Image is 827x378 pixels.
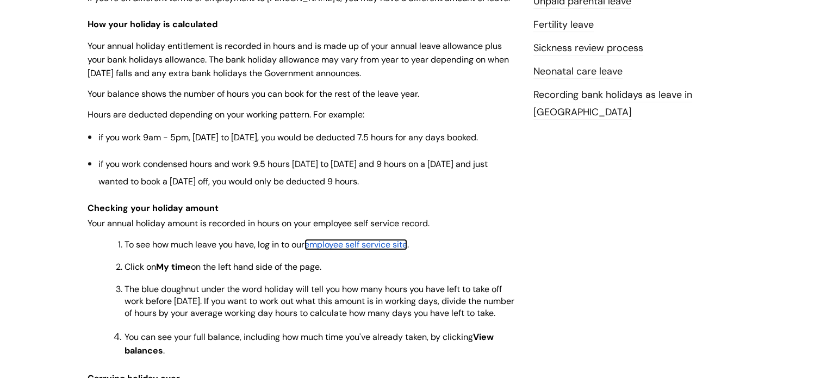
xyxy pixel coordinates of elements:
span: Your annual holiday entitlement is recorded in hours and is made up of your annual leave allowanc... [88,40,509,79]
span: on the left hand side of the page. [191,261,321,272]
span: Your annual holiday amount is recorded in hours on your employee self service record. [88,218,430,229]
span: Hours are deducted depending on your working pattern. For example: [88,109,364,120]
span: My time [156,261,191,272]
span: The blue doughnut under the word holiday will tell you how many hours you have left to take off w... [125,283,514,319]
span: if you work 9am - 5pm, [DATE] to [DATE], you would be deducted 7.5 hours for any days booked. [98,132,478,143]
a: Recording bank holidays as leave in [GEOGRAPHIC_DATA] [533,88,692,120]
span: Click on [125,261,156,272]
span: . [407,239,409,250]
a: employee self service site [304,239,407,250]
span: if you work condensed hours and work 9.5 hours [DATE] to [DATE] and 9 hours on a [DATE] and just ... [98,158,488,187]
a: Fertility leave [533,18,594,32]
a: Sickness review process [533,41,643,55]
span: Checking your holiday amount [88,202,219,214]
span: Your balance shows the number of hours you can book for the rest of the leave year. [88,88,419,100]
span: To see how much leave you have, log in to our [125,239,304,250]
span: How your holiday is calculated [88,18,217,30]
span: You can see your full balance, including how much time you've already taken, by clicking . [125,331,494,356]
a: Neonatal care leave [533,65,623,79]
